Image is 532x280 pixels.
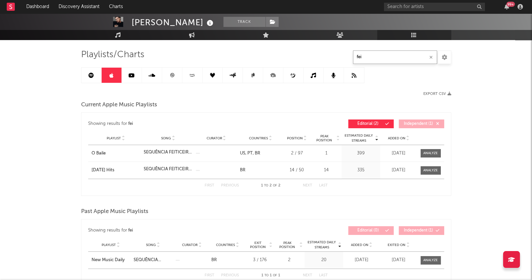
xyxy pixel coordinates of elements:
a: BR [211,258,217,262]
button: First [205,184,214,187]
span: Song [161,136,171,140]
button: Previous [221,274,239,277]
span: Countries [216,243,235,247]
input: Search for artists [384,3,485,11]
a: US [240,151,245,155]
span: of [273,274,277,277]
span: Current Apple Music Playlists [81,101,157,109]
span: Playlists/Charts [81,51,144,59]
div: 14 / 50 [284,167,310,174]
a: [DATE] Hits [92,167,140,174]
span: Estimated Daily Streams [343,133,375,143]
div: Showing results for [88,119,266,128]
span: Song [146,243,156,247]
span: to [264,184,268,187]
span: Independent ( 1 ) [403,229,434,233]
span: of [273,184,277,187]
span: Position [287,136,303,140]
button: 99+ [504,4,509,9]
button: Export CSV [423,92,451,96]
div: SEQUÊNCIA FEITICEIRA (feat. MC Nito) [144,166,192,173]
div: [DATE] [382,167,416,174]
div: 1 2 2 [252,182,289,190]
a: New Music Daily [92,257,130,264]
span: Editorial ( 0 ) [353,229,384,233]
div: 2 [276,257,303,264]
span: Added On [351,243,368,247]
div: 335 [343,167,379,174]
div: 20 [306,257,342,264]
a: BR [240,168,245,172]
div: 3 / 176 [247,257,273,264]
button: Editorial(2) [348,119,394,128]
button: Last [319,274,328,277]
div: fei [128,120,133,128]
button: Last [319,184,328,187]
span: Estimated Daily Streams [306,240,338,250]
span: Curator [182,243,198,247]
button: First [205,274,214,277]
a: PT [245,151,253,155]
div: [PERSON_NAME] [132,17,215,28]
button: Next [303,274,312,277]
span: Editorial ( 2 ) [353,122,384,126]
span: Curator [207,136,222,140]
div: 14 [313,167,340,174]
div: 399 [343,150,379,157]
span: Exit Position [247,241,269,249]
div: fei [128,226,133,235]
button: Previous [221,184,239,187]
span: Playlist [107,136,121,140]
div: [DATE] [382,257,416,264]
div: 1 1 1 [252,272,289,280]
div: 1 [313,150,340,157]
span: Added On [388,136,405,140]
span: to [264,274,269,277]
div: SEQUÊNCIA FEITICEIRA (feat. MC Nito) [144,149,192,156]
div: 99 + [506,2,515,7]
input: Search Playlists/Charts [353,50,437,64]
a: SEQUÊNCIA FEITICEIRA (feat. MC Nito) [134,257,172,264]
button: Independent(1) [399,226,444,235]
button: Independent(1) [399,119,444,128]
button: Next [303,184,312,187]
span: Independent ( 1 ) [403,122,434,126]
a: BR [253,151,260,155]
span: Peak Position [313,134,336,142]
a: O Baile [92,150,140,157]
div: [DATE] [345,257,379,264]
span: Past Apple Music Playlists [81,208,148,216]
div: [DATE] [382,150,416,157]
span: Peak Position [276,241,299,249]
button: Track [223,17,265,27]
div: Showing results for [88,226,266,235]
span: Countries [249,136,268,140]
span: Exited On [388,243,405,247]
div: 2 / 97 [284,150,310,157]
button: Editorial(0) [348,226,394,235]
span: Playlist [102,243,116,247]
